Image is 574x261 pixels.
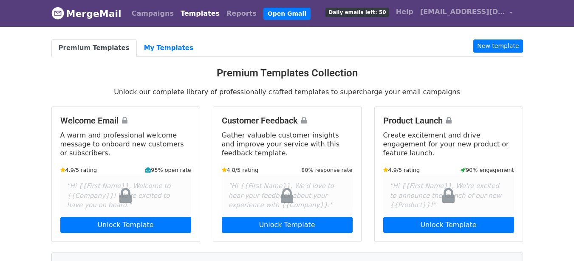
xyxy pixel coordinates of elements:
[51,5,122,22] a: MergeMail
[393,3,417,20] a: Help
[461,166,514,174] small: 90% engagement
[145,166,191,174] small: 95% open rate
[223,5,260,22] a: Reports
[222,217,353,233] a: Unlock Template
[420,7,505,17] span: [EMAIL_ADDRESS][DOMAIN_NAME]
[51,7,64,20] img: MergeMail logo
[128,5,177,22] a: Campaigns
[383,217,514,233] a: Unlock Template
[383,131,514,157] p: Create excitement and drive engagement for your new product or feature launch.
[51,87,523,96] p: Unlock our complete library of professionally crafted templates to supercharge your email campaigns
[51,67,523,79] h3: Premium Templates Collection
[60,115,191,126] h4: Welcome Email
[222,131,353,157] p: Gather valuable customer insights and improve your service with this feedback template.
[222,174,353,217] div: "Hi {{First Name}}, We'd love to hear your feedback about your experience with {{Company}}."
[383,115,514,126] h4: Product Launch
[177,5,223,22] a: Templates
[222,115,353,126] h4: Customer Feedback
[301,166,352,174] small: 80% response rate
[222,166,259,174] small: 4.8/5 rating
[383,174,514,217] div: "Hi {{First Name}}, We're excited to announce the launch of our new {{Product}}!"
[417,3,516,23] a: [EMAIL_ADDRESS][DOMAIN_NAME]
[60,131,191,157] p: A warm and professional welcome message to onboard new customers or subscribers.
[137,39,201,57] a: My Templates
[60,166,97,174] small: 4.9/5 rating
[51,39,137,57] a: Premium Templates
[60,217,191,233] a: Unlock Template
[263,8,311,20] a: Open Gmail
[383,166,420,174] small: 4.9/5 rating
[60,174,191,217] div: "Hi {{First Name}}, Welcome to {{Company}}! We're excited to have you on board."
[322,3,392,20] a: Daily emails left: 50
[473,39,523,53] a: New template
[325,8,389,17] span: Daily emails left: 50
